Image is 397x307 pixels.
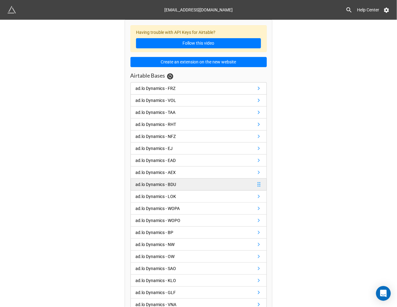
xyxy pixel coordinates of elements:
[376,286,391,301] div: Open Intercom Messenger
[136,265,176,272] div: ad.lo Dynamics - SAO
[130,143,267,155] a: ad.lo Dynamics - EJ
[136,109,176,116] div: ad.lo Dynamics - TAA
[130,287,267,299] a: ad.lo Dynamics - GLF
[136,85,176,92] div: ad.lo Dynamics - FRZ
[130,227,267,239] a: ad.lo Dynamics - BP
[130,167,267,179] a: ad.lo Dynamics - AEX
[136,277,176,284] div: ad.lo Dynamics - KLO
[136,205,180,212] div: ad.lo Dynamics - WOPA
[167,73,173,79] a: Sync Base Structure
[136,145,173,152] div: ad.lo Dynamics - EJ
[130,263,267,275] a: ad.lo Dynamics - SAO
[130,251,267,263] a: ad.lo Dynamics - OW
[130,203,267,215] a: ad.lo Dynamics - WOPA
[7,6,16,14] img: miniextensions-icon.73ae0678.png
[130,155,267,167] a: ad.lo Dynamics - EAD
[130,25,267,52] div: Having trouble with API Keys for Airtable?
[130,57,267,67] button: Create an extension on the new website
[136,133,176,140] div: ad.lo Dynamics - NFZ
[164,4,233,15] div: [EMAIL_ADDRESS][DOMAIN_NAME]
[136,157,176,164] div: ad.lo Dynamics - EAD
[136,217,181,224] div: ad.lo Dynamics - WOPO
[136,169,176,176] div: ad.lo Dynamics - AEX
[130,82,267,95] a: ad.lo Dynamics - FRZ
[130,107,267,119] a: ad.lo Dynamics - TAA
[136,121,176,128] div: ad.lo Dynamics - RHT
[130,239,267,251] a: ad.lo Dynamics - NW
[130,179,267,191] a: ad.lo Dynamics - BDU
[136,289,176,296] div: ad.lo Dynamics - GLF
[136,229,174,236] div: ad.lo Dynamics - BP
[130,191,267,203] a: ad.lo Dynamics - LOK
[130,215,267,227] a: ad.lo Dynamics - WOPO
[130,275,267,287] a: ad.lo Dynamics - KLO
[130,95,267,107] a: ad.lo Dynamics - VOL
[130,119,267,131] a: ad.lo Dynamics - RHT
[130,72,165,79] h3: Airtable Bases
[136,253,175,260] div: ad.lo Dynamics - OW
[353,4,383,15] a: Help Center
[130,131,267,143] a: ad.lo Dynamics - NFZ
[136,38,261,49] a: Follow this video
[136,97,176,104] div: ad.lo Dynamics - VOL
[136,193,176,200] div: ad.lo Dynamics - LOK
[136,241,175,248] div: ad.lo Dynamics - NW
[136,181,176,188] div: ad.lo Dynamics - BDU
